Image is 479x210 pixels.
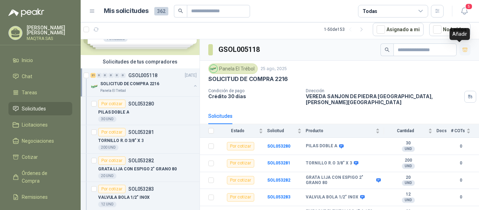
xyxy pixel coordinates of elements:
[402,180,415,186] div: UND
[90,82,99,91] img: Company Logo
[22,193,48,201] span: Remisiones
[373,23,424,36] button: Asignado a mi
[402,146,415,152] div: UND
[81,97,200,125] a: Por cotizarSOL053280PILAS DOBLE A30 UND
[465,3,473,10] span: 5
[267,144,290,149] a: SOL053280
[98,116,116,122] div: 30 UND
[384,192,432,197] b: 12
[98,166,177,172] p: GRATA LIJA CON ESPIGO 2" GRANO 80
[384,124,437,138] th: Cantidad
[8,118,72,131] a: Licitaciones
[218,124,267,138] th: Estado
[98,194,150,201] p: VALVULA BOLA 1/2" INOX
[210,65,217,73] img: Company Logo
[8,150,72,164] a: Cotizar
[96,73,102,78] div: 0
[267,124,306,138] th: Solicitud
[98,128,126,136] div: Por cotizar
[8,8,44,17] img: Logo peakr
[402,197,415,203] div: UND
[227,159,254,168] div: Por cotizar
[208,112,232,120] div: Solicitudes
[104,6,149,16] h1: Mis solicitudes
[98,156,126,165] div: Por cotizar
[22,121,48,129] span: Licitaciones
[27,25,72,35] p: [PERSON_NAME] [PERSON_NAME]
[306,175,375,186] b: GRATA LIJA CON ESPIGO 2" GRANO 80
[218,128,257,133] span: Estado
[208,75,288,83] p: SOLICITUD DE COMPRA 2216
[267,195,290,199] a: SOL053283
[363,7,377,15] div: Todas
[8,54,72,67] a: Inicio
[451,124,479,138] th: # COTs
[22,89,37,96] span: Tareas
[27,36,72,41] p: MAQTRA SAS
[128,101,154,106] p: SOL053280
[185,72,197,79] p: [DATE]
[451,128,465,133] span: # COTs
[22,153,38,161] span: Cotizar
[178,8,183,13] span: search
[8,167,72,188] a: Órdenes de Compra
[128,158,154,163] p: SOL053282
[451,143,471,150] b: 0
[451,160,471,167] b: 0
[100,81,159,87] p: SOLICITUD DE COMPRA 2216
[261,66,287,72] p: 25 ago, 2025
[22,105,46,113] span: Solicitudes
[128,187,154,191] p: SOL053283
[227,176,254,184] div: Por cotizar
[128,130,154,135] p: SOL053281
[306,161,352,166] b: TORNILLO R.O 3/8" X 3
[267,128,296,133] span: Solicitud
[98,173,116,179] div: 20 UND
[81,125,200,154] a: Por cotizarSOL053281TORNILLO R.O 3/8" X 3200 UND
[128,73,157,78] p: GSOL005118
[437,124,451,138] th: Docs
[208,93,300,99] p: Crédito 30 días
[154,7,168,15] span: 362
[384,128,427,133] span: Cantidad
[208,88,300,93] p: Condición de pago
[8,190,72,204] a: Remisiones
[100,88,126,94] p: Panela El Trébol
[450,28,470,40] div: Añadir
[451,194,471,201] b: 0
[98,100,126,108] div: Por cotizar
[22,137,54,145] span: Negociaciones
[90,73,96,78] div: 21
[384,141,432,146] b: 30
[227,142,254,150] div: Por cotizar
[402,163,415,169] div: UND
[8,86,72,99] a: Tareas
[306,88,461,93] p: Dirección
[102,73,108,78] div: 0
[267,161,290,165] a: SOL053281
[120,73,126,78] div: 0
[384,158,432,163] b: 200
[218,44,261,55] h3: GSOL005118
[98,145,119,150] div: 200 UND
[98,109,129,116] p: PILAS DOBLE A
[98,202,116,207] div: 12 UND
[208,63,258,74] div: Panela El Trébol
[384,175,432,181] b: 20
[306,128,374,133] span: Producto
[306,143,337,149] b: PILAS DOBLE A
[267,178,290,183] a: SOL053282
[458,5,471,18] button: 5
[306,195,358,200] b: VALVULA BOLA 1/2" INOX
[227,193,254,202] div: Por cotizar
[8,70,72,83] a: Chat
[306,124,384,138] th: Producto
[8,102,72,115] a: Solicitudes
[114,73,120,78] div: 0
[324,24,367,35] div: 1 - 50 de 153
[451,177,471,184] b: 0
